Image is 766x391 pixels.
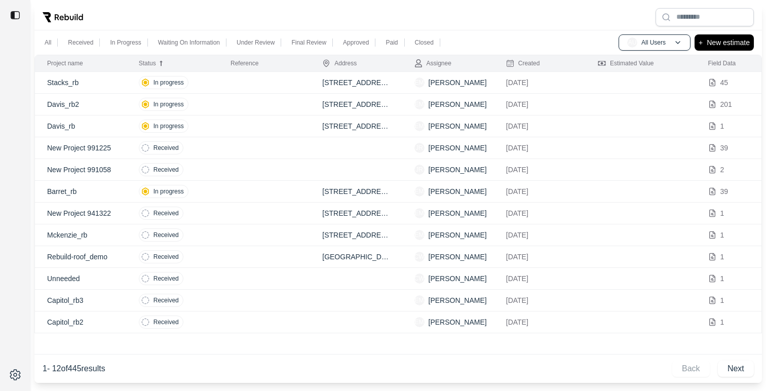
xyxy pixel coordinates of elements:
[158,38,220,47] p: Waiting On Information
[47,59,83,67] div: Project name
[429,273,487,284] p: [PERSON_NAME]
[429,143,487,153] p: [PERSON_NAME]
[429,99,487,109] p: [PERSON_NAME]
[506,143,573,153] p: [DATE]
[154,318,179,326] p: Received
[154,100,184,108] p: In progress
[291,38,326,47] p: Final Review
[720,317,724,327] p: 1
[415,38,434,47] p: Closed
[720,273,724,284] p: 1
[141,79,149,87] img: in-progress.svg
[429,77,487,88] p: [PERSON_NAME]
[310,203,402,224] td: [STREET_ADDRESS][PERSON_NAME]
[619,34,691,51] button: AUAll Users
[47,295,114,305] p: Capitol_rb3
[414,165,425,175] span: JR
[322,59,357,67] div: Address
[310,181,402,203] td: [STREET_ADDRESS][PERSON_NAME]
[154,144,179,152] p: Received
[720,208,724,218] p: 1
[45,38,51,47] p: All
[720,143,729,153] p: 39
[414,317,425,327] span: EM
[154,275,179,283] p: Received
[310,246,402,268] td: [GEOGRAPHIC_DATA], [GEOGRAPHIC_DATA]
[720,295,724,305] p: 1
[720,230,724,240] p: 1
[506,99,573,109] p: [DATE]
[343,38,369,47] p: Approved
[429,230,487,240] p: [PERSON_NAME]
[110,38,141,47] p: In Progress
[47,99,114,109] p: Davis_rb2
[47,273,114,284] p: Unneeded
[506,273,573,284] p: [DATE]
[310,94,402,115] td: [STREET_ADDRESS]
[414,59,451,67] div: Assignee
[47,317,114,327] p: Capitol_rb2
[10,10,20,20] img: toggle sidebar
[720,99,732,109] p: 201
[720,252,724,262] p: 1
[141,187,149,195] img: in-progress.svg
[627,37,637,48] span: AU
[310,72,402,94] td: [STREET_ADDRESS]
[429,317,487,327] p: [PERSON_NAME]
[720,165,724,175] p: 2
[506,252,573,262] p: [DATE]
[141,122,149,130] img: in-progress.svg
[414,295,425,305] span: EM
[47,143,114,153] p: New Project 991225
[47,208,114,218] p: New Project 941322
[414,230,425,240] span: EM
[68,38,93,47] p: Received
[506,59,540,67] div: Created
[414,252,425,262] span: CW
[695,34,754,51] button: +New estimate
[506,77,573,88] p: [DATE]
[154,166,179,174] p: Received
[506,186,573,197] p: [DATE]
[47,77,114,88] p: Stacks_rb
[310,115,402,137] td: [STREET_ADDRESS]
[414,273,425,284] span: CW
[139,59,156,67] div: Status
[414,186,425,197] span: EM
[43,363,105,375] p: 1 - 12 of 445 results
[237,38,275,47] p: Under Review
[154,187,184,195] p: In progress
[141,100,149,108] img: in-progress.svg
[429,186,487,197] p: [PERSON_NAME]
[429,165,487,175] p: [PERSON_NAME]
[154,79,184,87] p: In progress
[641,38,666,47] p: All Users
[718,361,754,377] button: Next
[414,208,425,218] span: EM
[707,36,750,49] p: New estimate
[429,121,487,131] p: [PERSON_NAME]
[154,231,179,239] p: Received
[429,252,487,262] p: [PERSON_NAME]
[598,59,654,67] div: Estimated Value
[310,224,402,246] td: [STREET_ADDRESS]
[429,295,487,305] p: [PERSON_NAME]
[708,59,736,67] div: Field Data
[414,99,425,109] span: EM
[47,230,114,240] p: Mckenzie_rb
[699,36,703,49] p: +
[720,77,729,88] p: 45
[429,208,487,218] p: [PERSON_NAME]
[154,209,179,217] p: Received
[414,77,425,88] span: EM
[414,143,425,153] span: JR
[506,121,573,131] p: [DATE]
[506,230,573,240] p: [DATE]
[154,296,179,304] p: Received
[231,59,258,67] div: Reference
[47,252,114,262] p: Rebuild-roof_demo
[506,317,573,327] p: [DATE]
[154,122,184,130] p: In progress
[506,165,573,175] p: [DATE]
[43,12,83,22] img: Rebuild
